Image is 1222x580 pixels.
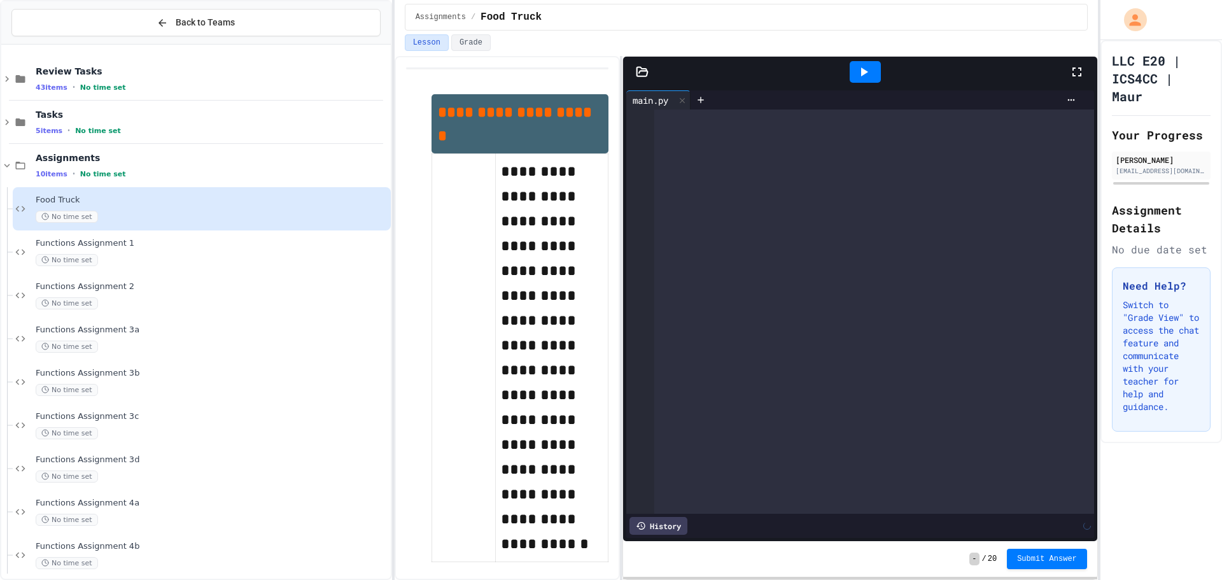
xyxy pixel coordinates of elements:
[626,94,675,107] div: main.py
[1116,166,1207,176] div: [EMAIL_ADDRESS][DOMAIN_NAME]
[75,127,121,135] span: No time set
[67,125,70,136] span: •
[11,9,381,36] button: Back to Teams
[982,554,987,564] span: /
[36,427,98,439] span: No time set
[1112,52,1211,105] h1: LLC E20 | ICS4CC | Maur
[36,127,62,135] span: 5 items
[36,541,388,552] span: Functions Assignment 4b
[36,211,98,223] span: No time set
[80,83,126,92] span: No time set
[73,169,75,179] span: •
[451,34,491,51] button: Grade
[1116,474,1209,528] iframe: chat widget
[36,470,98,483] span: No time set
[36,66,388,77] span: Review Tasks
[36,109,388,120] span: Tasks
[1007,549,1087,569] button: Submit Answer
[1123,278,1200,294] h3: Need Help?
[36,297,98,309] span: No time set
[176,16,235,29] span: Back to Teams
[73,82,75,92] span: •
[36,411,388,422] span: Functions Assignment 3c
[629,517,687,535] div: History
[36,368,388,379] span: Functions Assignment 3b
[36,238,388,249] span: Functions Assignment 1
[1123,299,1200,413] p: Switch to "Grade View" to access the chat feature and communicate with your teacher for help and ...
[36,514,98,526] span: No time set
[969,553,979,565] span: -
[1017,554,1077,564] span: Submit Answer
[1112,242,1211,257] div: No due date set
[36,557,98,569] span: No time set
[36,455,388,465] span: Functions Assignment 3d
[1116,154,1207,166] div: [PERSON_NAME]
[471,12,475,22] span: /
[80,170,126,178] span: No time set
[481,10,542,25] span: Food Truck
[1111,5,1150,34] div: My Account
[36,384,98,396] span: No time set
[36,170,67,178] span: 10 items
[626,90,691,110] div: main.py
[1169,529,1209,567] iframe: chat widget
[416,12,466,22] span: Assignments
[988,554,997,564] span: 20
[405,34,449,51] button: Lesson
[1112,126,1211,144] h2: Your Progress
[1112,201,1211,237] h2: Assignment Details
[36,152,388,164] span: Assignments
[36,195,388,206] span: Food Truck
[36,83,67,92] span: 43 items
[36,254,98,266] span: No time set
[36,325,388,336] span: Functions Assignment 3a
[36,281,388,292] span: Functions Assignment 2
[36,498,388,509] span: Functions Assignment 4a
[36,341,98,353] span: No time set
